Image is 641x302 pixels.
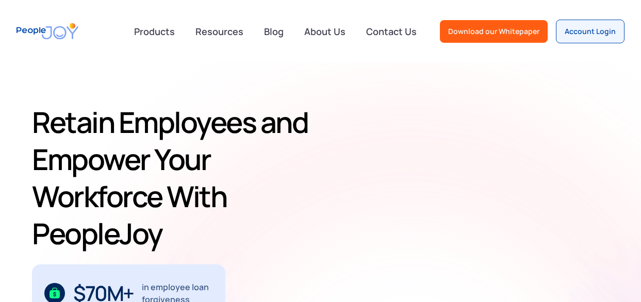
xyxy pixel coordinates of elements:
[32,104,326,252] h1: Retain Employees and Empower Your Workforce With PeopleJoy
[360,20,423,43] a: Contact Us
[440,20,548,43] a: Download our Whitepaper
[448,26,539,37] div: Download our Whitepaper
[189,20,250,43] a: Resources
[565,26,616,37] div: Account Login
[73,285,134,301] div: $70M+
[128,21,181,42] div: Products
[17,16,78,46] a: home
[258,20,290,43] a: Blog
[298,20,352,43] a: About Us
[556,20,624,43] a: Account Login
